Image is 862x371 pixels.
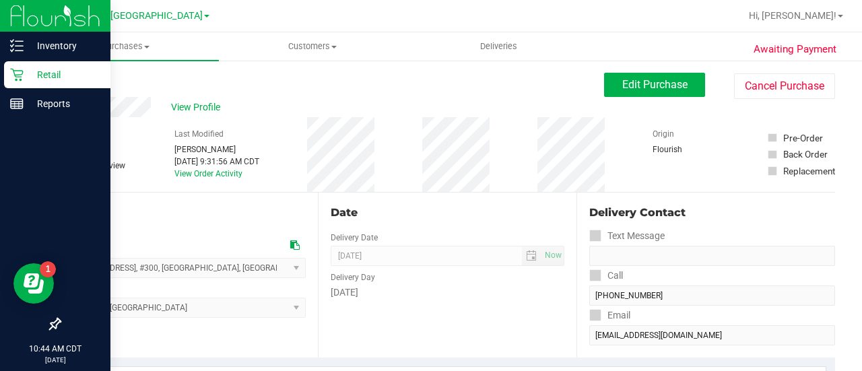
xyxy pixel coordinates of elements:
[462,40,535,53] span: Deliveries
[24,67,104,83] p: Retail
[13,263,54,304] iframe: Resource center
[589,266,623,285] label: Call
[589,246,835,266] input: Format: (999) 999-9999
[604,73,705,97] button: Edit Purchase
[220,40,405,53] span: Customers
[331,271,375,283] label: Delivery Day
[331,285,564,300] div: [DATE]
[174,169,242,178] a: View Order Activity
[589,226,665,246] label: Text Message
[171,100,225,114] span: View Profile
[174,143,259,156] div: [PERSON_NAME]
[6,355,104,365] p: [DATE]
[174,128,224,140] label: Last Modified
[653,128,674,140] label: Origin
[10,39,24,53] inline-svg: Inventory
[24,96,104,112] p: Reports
[622,78,688,91] span: Edit Purchase
[734,73,835,99] button: Cancel Purchase
[174,156,259,168] div: [DATE] 9:31:56 AM CDT
[331,232,378,244] label: Delivery Date
[754,42,836,57] span: Awaiting Payment
[589,285,835,306] input: Format: (999) 999-9999
[749,10,836,21] span: Hi, [PERSON_NAME]!
[331,205,564,221] div: Date
[405,32,592,61] a: Deliveries
[24,38,104,54] p: Inventory
[783,131,823,145] div: Pre-Order
[219,32,405,61] a: Customers
[65,10,203,22] span: TX Austin [GEOGRAPHIC_DATA]
[783,164,835,178] div: Replacement
[589,205,835,221] div: Delivery Contact
[40,261,56,277] iframe: Resource center unread badge
[653,143,720,156] div: Flourish
[589,306,630,325] label: Email
[32,32,219,61] a: Purchases
[10,68,24,81] inline-svg: Retail
[10,97,24,110] inline-svg: Reports
[32,40,219,53] span: Purchases
[6,343,104,355] p: 10:44 AM CDT
[59,205,306,221] div: Location
[783,147,828,161] div: Back Order
[290,238,300,252] div: Copy address to clipboard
